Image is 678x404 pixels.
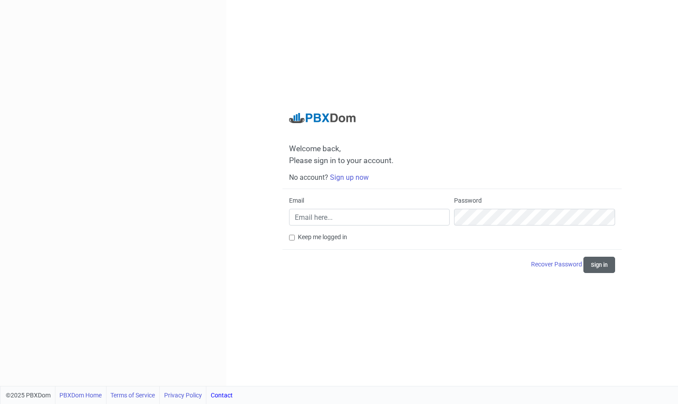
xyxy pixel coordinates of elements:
label: Password [454,196,482,205]
span: Please sign in to your account. [289,156,394,165]
a: PBXDom Home [59,386,102,404]
a: Recover Password [531,261,583,268]
label: Email [289,196,304,205]
input: Email here... [289,209,450,226]
span: Welcome back, [289,144,615,153]
button: Sign in [583,257,615,273]
a: Privacy Policy [164,386,202,404]
a: Terms of Service [110,386,155,404]
h6: No account? [289,173,615,182]
a: Sign up now [330,173,369,182]
label: Keep me logged in [298,233,347,242]
div: ©2025 PBXDom [6,386,233,404]
a: Contact [211,386,233,404]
